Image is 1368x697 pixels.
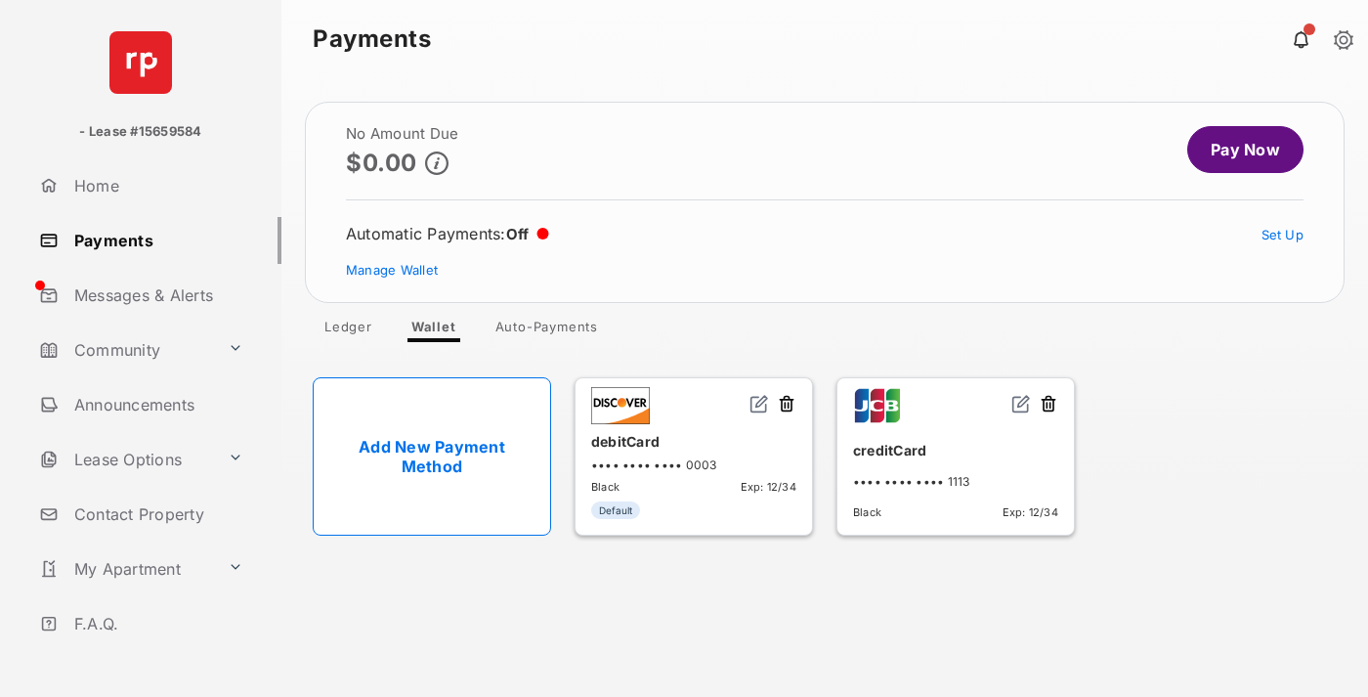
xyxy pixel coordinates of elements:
div: creditCard [853,434,1058,466]
span: Exp: 12/34 [1003,505,1058,519]
a: Lease Options [31,436,220,483]
a: Announcements [31,381,281,428]
span: Exp: 12/34 [741,480,796,494]
a: Contact Property [31,491,281,538]
div: debitCard [591,425,796,457]
p: $0.00 [346,150,417,176]
div: Automatic Payments : [346,224,549,243]
span: Black [853,505,881,519]
a: Wallet [396,319,472,342]
div: •••• •••• •••• 1113 [853,474,1058,489]
img: svg+xml;base64,PHN2ZyB2aWV3Qm94PSIwIDAgMjQgMjQiIHdpZHRoPSIxNiIgaGVpZ2h0PSIxNiIgZmlsbD0ibm9uZSIgeG... [1011,394,1031,414]
a: Manage Wallet [346,262,438,278]
a: My Apartment [31,545,220,592]
a: Community [31,327,220,373]
div: •••• •••• •••• 0003 [591,457,796,472]
span: Black [591,480,620,494]
a: Messages & Alerts [31,272,281,319]
a: Home [31,162,281,209]
a: Auto-Payments [480,319,614,342]
span: Off [506,225,530,243]
a: Ledger [309,319,388,342]
a: Add New Payment Method [313,377,551,536]
strong: Payments [313,27,431,51]
img: svg+xml;base64,PHN2ZyB2aWV3Qm94PSIwIDAgMjQgMjQiIHdpZHRoPSIxNiIgaGVpZ2h0PSIxNiIgZmlsbD0ibm9uZSIgeG... [749,394,769,414]
a: Payments [31,217,281,264]
h2: No Amount Due [346,126,458,142]
a: F.A.Q. [31,600,281,647]
a: Set Up [1261,227,1304,242]
img: svg+xml;base64,PHN2ZyB4bWxucz0iaHR0cDovL3d3dy53My5vcmcvMjAwMC9zdmciIHdpZHRoPSI2NCIgaGVpZ2h0PSI2NC... [109,31,172,94]
p: - Lease #15659584 [79,122,201,142]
